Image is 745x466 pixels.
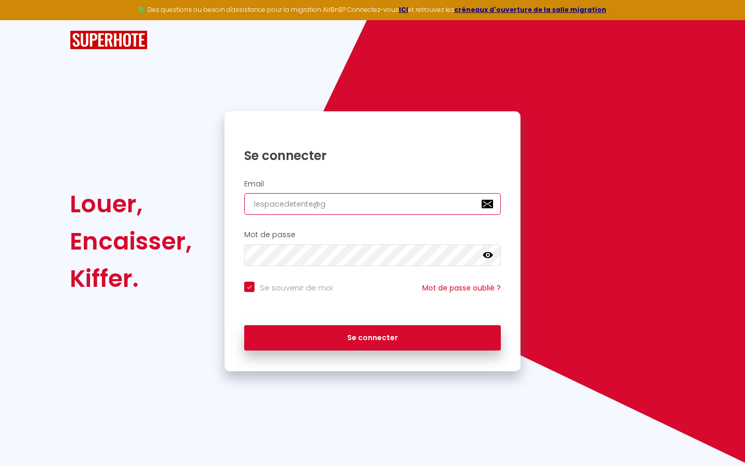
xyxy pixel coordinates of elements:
[422,283,501,293] a: Mot de passe oublié ?
[70,185,192,223] div: Louer,
[399,5,408,14] a: ICI
[70,31,147,50] img: SuperHote logo
[454,5,606,14] a: créneaux d'ouverture de la salle migration
[8,4,39,35] button: Ouvrir le widget de chat LiveChat
[244,193,501,215] input: Ton Email
[244,325,501,351] button: Se connecter
[244,180,501,188] h2: Email
[244,230,501,239] h2: Mot de passe
[70,260,192,297] div: Kiffer.
[244,148,501,164] h1: Se connecter
[70,223,192,260] div: Encaisser,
